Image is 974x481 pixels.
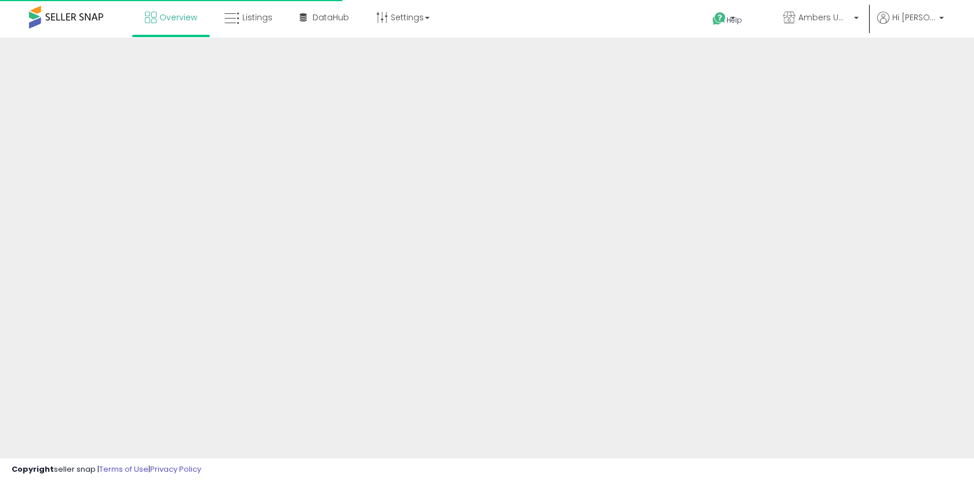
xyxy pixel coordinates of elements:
[312,12,349,23] span: DataHub
[703,3,765,38] a: Help
[726,15,742,25] span: Help
[798,12,851,23] span: Ambers Umbrella
[892,12,936,23] span: Hi [PERSON_NAME]
[12,464,54,475] strong: Copyright
[12,464,201,475] div: seller snap | |
[159,12,197,23] span: Overview
[150,464,201,475] a: Privacy Policy
[712,12,726,26] i: Get Help
[99,464,148,475] a: Terms of Use
[877,12,944,38] a: Hi [PERSON_NAME]
[242,12,272,23] span: Listings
